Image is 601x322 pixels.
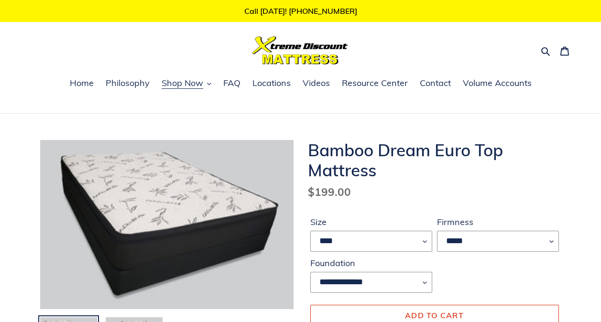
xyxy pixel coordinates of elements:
[303,77,330,89] span: Videos
[310,257,432,269] label: Foundation
[65,76,98,91] a: Home
[40,140,294,309] img: Bamboo Dream Euro Top Mattress
[298,76,335,91] a: Videos
[252,77,291,89] span: Locations
[415,76,456,91] a: Contact
[106,77,150,89] span: Philosophy
[252,36,348,64] img: Xtreme Discount Mattress
[223,77,240,89] span: FAQ
[101,76,154,91] a: Philosophy
[219,76,245,91] a: FAQ
[420,77,451,89] span: Contact
[248,76,295,91] a: Locations
[337,76,413,91] a: Resource Center
[70,77,94,89] span: Home
[308,140,561,180] h1: Bamboo Dream Euro Top Mattress
[157,76,216,91] button: Shop Now
[342,77,408,89] span: Resource Center
[405,311,464,320] span: Add to cart
[437,215,559,228] label: Firmness
[308,185,351,199] span: $199.00
[463,77,532,89] span: Volume Accounts
[458,76,536,91] a: Volume Accounts
[310,215,432,228] label: Size
[162,77,203,89] span: Shop Now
